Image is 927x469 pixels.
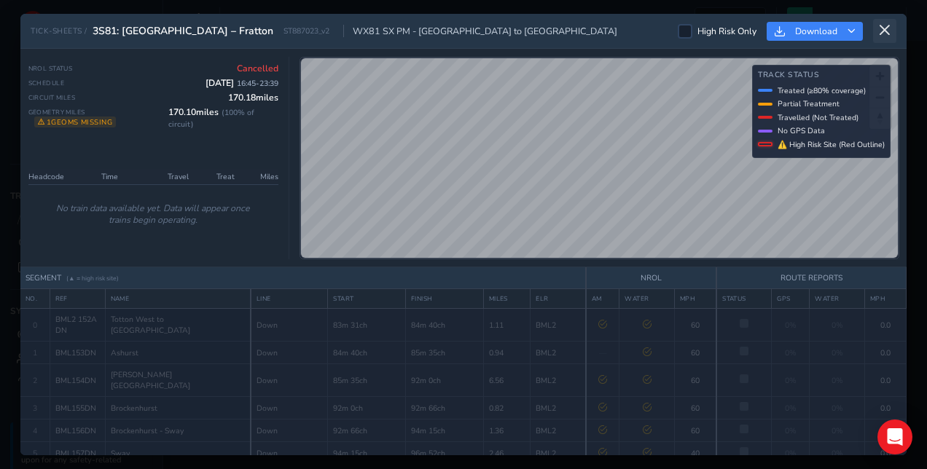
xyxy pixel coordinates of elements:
span: 0% [832,403,843,414]
td: No train data available yet. Data will appear once trains begin operating. [28,185,279,244]
td: Down [251,342,328,364]
th: SEGMENT [20,267,586,289]
span: 0% [832,347,843,358]
span: 170.18 miles [228,92,278,103]
td: 1.11 [483,309,531,342]
td: BML2 [531,309,586,342]
td: 1.36 [483,419,531,442]
td: 60 [674,419,716,442]
span: 16:45 - 23:39 [237,78,278,89]
th: NAME [105,289,251,309]
th: AM [586,289,619,309]
span: 0% [785,320,797,331]
th: LINE [251,289,328,309]
span: ( 100 % of circuit) [168,107,254,130]
td: 60 [674,309,716,342]
td: Down [251,309,328,342]
span: 0% [785,347,797,358]
td: BML2 [531,397,586,419]
td: 0.0 [864,419,906,442]
span: Partial Treatment [778,98,840,109]
td: 0.0 [864,397,906,419]
td: 84m 40ch [406,309,484,342]
td: 0.0 [864,342,906,364]
th: ROUTE REPORTS [716,267,906,289]
span: Treated (≥80% coverage) [778,85,866,96]
span: 0% [785,375,797,386]
td: 60 [674,397,716,419]
td: Down [251,364,328,397]
th: GPS [772,289,810,309]
th: START [328,289,406,309]
th: WATER [810,289,865,309]
span: 0% [832,375,843,386]
td: BML2 [531,419,586,442]
td: Down [251,397,328,419]
td: 84m 40ch [328,342,406,364]
td: 94m 15ch [406,419,484,442]
td: 0.0 [864,309,906,342]
span: No GPS Data [778,125,825,136]
th: Miles [239,169,278,185]
td: 0.82 [483,397,531,419]
td: 60 [674,364,716,397]
th: STATUS [716,289,771,309]
th: MILES [483,289,531,309]
span: [DATE] [206,77,278,89]
th: ELR [531,289,586,309]
td: 0.0 [864,364,906,397]
span: 0% [832,320,843,331]
th: WATER [619,289,675,309]
span: Totton West to [GEOGRAPHIC_DATA] [111,314,246,336]
span: — [599,347,607,358]
td: 60 [674,342,716,364]
th: MPH [864,289,906,309]
div: Open Intercom Messenger [877,419,912,454]
td: 83m 31ch [328,309,406,342]
td: 92m 66ch [328,419,406,442]
td: BML2 [531,364,586,397]
td: 85m 35ch [406,342,484,364]
span: 170.10 miles [168,106,278,130]
canvas: Map [301,58,899,259]
span: [PERSON_NAME][GEOGRAPHIC_DATA] [111,369,246,391]
td: 92m 0ch [328,397,406,419]
td: BML2 [531,342,586,364]
span: Travelled (Not Treated) [778,112,858,123]
td: 85m 35ch [328,364,406,397]
th: MPH [674,289,716,309]
td: 92m 66ch [406,397,484,419]
span: 0% [785,403,797,414]
td: 92m 0ch [406,364,484,397]
span: ⚠ High Risk Site (Red Outline) [778,139,885,150]
th: FINISH [406,289,484,309]
td: 0.94 [483,342,531,364]
td: 6.56 [483,364,531,397]
td: Down [251,419,328,442]
th: Treat [193,169,240,185]
th: NROL [586,267,716,289]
